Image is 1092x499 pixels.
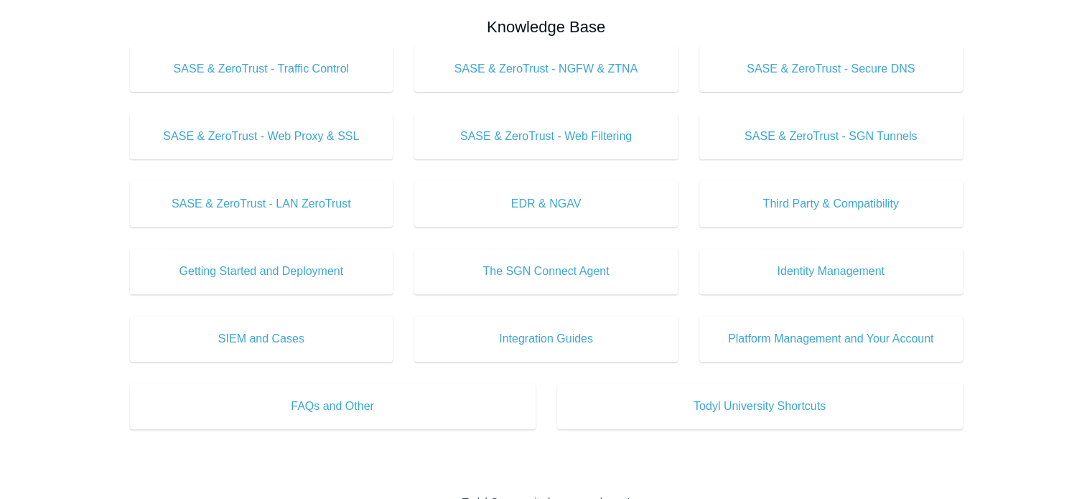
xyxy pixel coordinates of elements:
[557,383,963,429] a: Todyl University Shortcuts
[414,316,678,362] a: Integration Guides
[130,46,393,92] a: SASE & ZeroTrust - Traffic Control
[699,46,963,92] a: SASE & ZeroTrust - Secure DNS
[130,15,963,39] h2: Knowledge Base
[721,263,941,280] span: Identity Management
[436,263,656,280] span: The SGN Connect Agent
[436,128,656,145] span: SASE & ZeroTrust - Web Filtering
[151,398,514,415] span: FAQs and Other
[436,60,656,78] span: SASE & ZeroTrust - NGFW & ZTNA
[151,128,372,145] span: SASE & ZeroTrust - Web Proxy & SSL
[699,181,963,227] a: Third Party & Compatibility
[721,60,941,78] span: SASE & ZeroTrust - Secure DNS
[414,181,678,227] a: EDR & NGAV
[721,128,941,145] span: SASE & ZeroTrust - SGN Tunnels
[579,398,941,415] span: Todyl University Shortcuts
[130,113,393,159] a: SASE & ZeroTrust - Web Proxy & SSL
[151,60,372,78] span: SASE & ZeroTrust - Traffic Control
[699,113,963,159] a: SASE & ZeroTrust - SGN Tunnels
[436,195,656,213] span: EDR & NGAV
[699,248,963,294] a: Identity Management
[699,316,963,362] a: Platform Management and Your Account
[130,383,536,429] a: FAQs and Other
[130,316,393,362] a: SIEM and Cases
[721,330,941,348] span: Platform Management and Your Account
[130,248,393,294] a: Getting Started and Deployment
[414,46,678,92] a: SASE & ZeroTrust - NGFW & ZTNA
[130,181,393,227] a: SASE & ZeroTrust - LAN ZeroTrust
[151,330,372,348] span: SIEM and Cases
[151,263,372,280] span: Getting Started and Deployment
[436,330,656,348] span: Integration Guides
[414,248,678,294] a: The SGN Connect Agent
[151,195,372,213] span: SASE & ZeroTrust - LAN ZeroTrust
[721,195,941,213] span: Third Party & Compatibility
[414,113,678,159] a: SASE & ZeroTrust - Web Filtering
